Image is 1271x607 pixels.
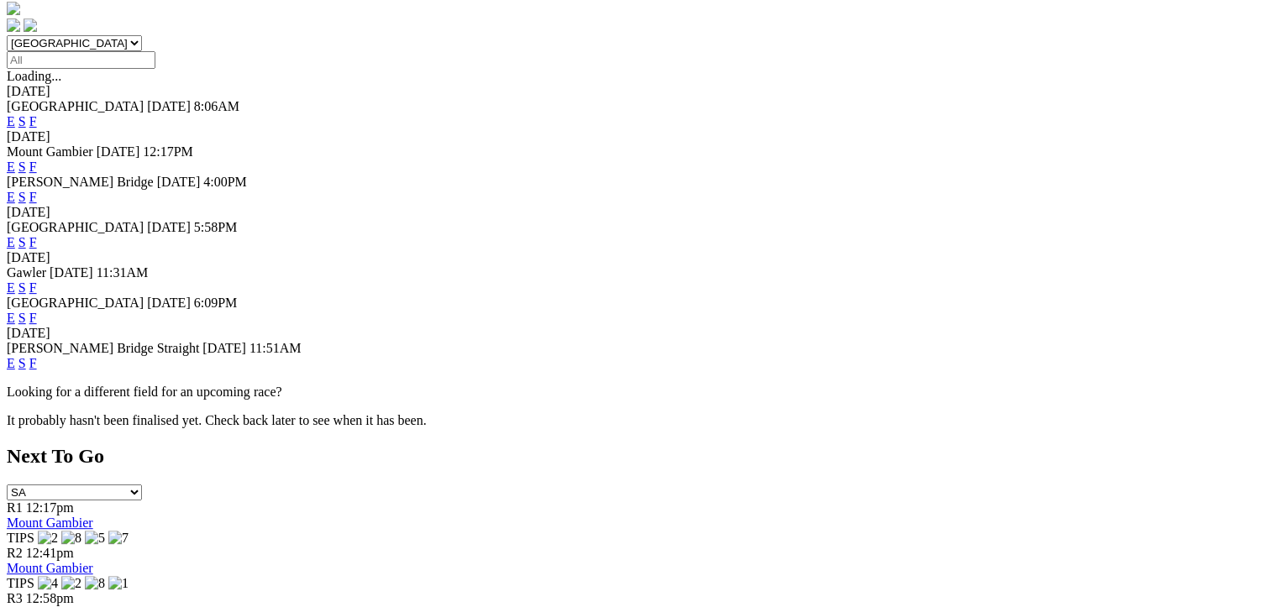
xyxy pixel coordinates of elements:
span: [GEOGRAPHIC_DATA] [7,99,144,113]
a: E [7,114,15,128]
span: R1 [7,500,23,515]
span: [PERSON_NAME] Bridge [7,175,154,189]
span: 5:58PM [194,220,238,234]
span: 12:17pm [26,500,74,515]
img: facebook.svg [7,18,20,32]
a: Mount Gambier [7,561,93,575]
a: E [7,356,15,370]
a: E [7,190,15,204]
a: F [29,160,37,174]
a: Mount Gambier [7,515,93,530]
a: F [29,190,37,204]
img: 8 [61,531,81,546]
span: 12:58pm [26,591,74,605]
span: R2 [7,546,23,560]
span: TIPS [7,531,34,545]
div: [DATE] [7,129,1264,144]
a: S [18,235,26,249]
span: 12:17PM [143,144,193,159]
a: F [29,311,37,325]
div: [DATE] [7,250,1264,265]
a: S [18,280,26,295]
img: logo-grsa-white.png [7,2,20,15]
span: 11:31AM [97,265,149,280]
img: 5 [85,531,105,546]
div: [DATE] [7,326,1264,341]
span: [DATE] [202,341,246,355]
span: 12:41pm [26,546,74,560]
span: [GEOGRAPHIC_DATA] [7,220,144,234]
img: 1 [108,576,129,591]
span: 8:06AM [194,99,239,113]
span: [DATE] [147,220,191,234]
h2: Next To Go [7,445,1264,468]
span: Gawler [7,265,46,280]
a: S [18,356,26,370]
a: S [18,311,26,325]
partial: It probably hasn't been finalised yet. Check back later to see when it has been. [7,413,427,427]
a: E [7,235,15,249]
img: 7 [108,531,129,546]
span: [DATE] [50,265,93,280]
a: E [7,311,15,325]
a: F [29,280,37,295]
span: 6:09PM [194,296,238,310]
p: Looking for a different field for an upcoming race? [7,385,1264,400]
span: [PERSON_NAME] Bridge Straight [7,341,199,355]
a: F [29,235,37,249]
span: Mount Gambier [7,144,93,159]
a: F [29,356,37,370]
span: [DATE] [157,175,201,189]
img: 2 [61,576,81,591]
a: E [7,280,15,295]
a: F [29,114,37,128]
img: 4 [38,576,58,591]
span: [GEOGRAPHIC_DATA] [7,296,144,310]
span: [DATE] [147,99,191,113]
img: 8 [85,576,105,591]
span: [DATE] [97,144,140,159]
span: 11:51AM [249,341,302,355]
span: [DATE] [147,296,191,310]
a: E [7,160,15,174]
div: [DATE] [7,84,1264,99]
span: 4:00PM [203,175,247,189]
a: S [18,160,26,174]
div: [DATE] [7,205,1264,220]
span: TIPS [7,576,34,590]
span: Loading... [7,69,61,83]
a: S [18,114,26,128]
a: S [18,190,26,204]
img: twitter.svg [24,18,37,32]
img: 2 [38,531,58,546]
span: R3 [7,591,23,605]
input: Select date [7,51,155,69]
